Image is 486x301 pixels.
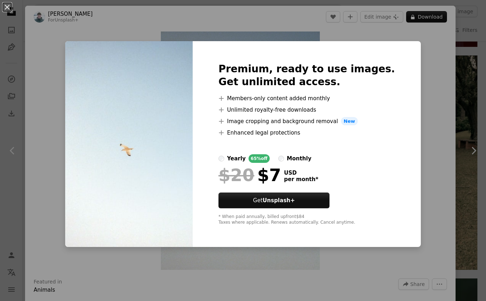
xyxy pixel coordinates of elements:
div: yearly [227,154,246,163]
span: USD [284,170,318,176]
img: premium_photo-1725597444032-e3c76696510f [65,41,193,247]
li: Members-only content added monthly [218,94,395,103]
li: Enhanced legal protections [218,128,395,137]
strong: Unsplash+ [263,197,295,204]
button: GetUnsplash+ [218,193,329,208]
span: New [341,117,358,126]
li: Image cropping and background removal [218,117,395,126]
h2: Premium, ready to use images. Get unlimited access. [218,63,395,88]
div: 65% off [249,154,270,163]
div: $7 [218,166,281,184]
span: per month * [284,176,318,183]
div: monthly [287,154,312,163]
li: Unlimited royalty-free downloads [218,106,395,114]
input: monthly [278,156,284,161]
div: * When paid annually, billed upfront $84 Taxes where applicable. Renews automatically. Cancel any... [218,214,395,225]
span: $20 [218,166,254,184]
input: yearly65%off [218,156,224,161]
